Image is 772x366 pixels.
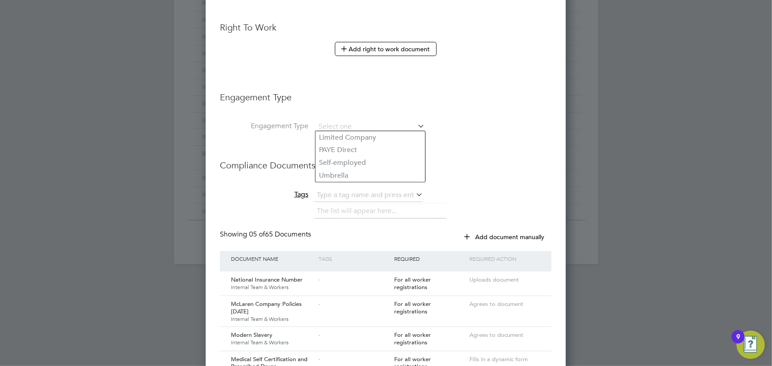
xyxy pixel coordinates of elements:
[467,251,542,266] div: Required Action
[469,300,523,308] span: Agrees to document
[229,327,317,350] div: Modern Slavery
[315,121,425,133] input: Select one
[314,189,423,202] input: Type a tag name and press enter
[317,251,392,266] div: Tags
[229,296,317,327] div: McLaren Company Policies [DATE]
[317,205,400,217] li: The list will appear here...
[231,284,315,291] span: Internal Team & Workers
[315,156,425,169] li: Self-employed
[220,151,552,171] h3: Compliance Documents
[319,355,321,363] span: -
[319,300,321,308] span: -
[229,272,317,295] div: National Insurance Number
[220,22,552,33] h3: Right To Work
[319,276,321,283] span: -
[394,300,431,315] span: For all worker registrations
[220,230,313,239] div: Showing
[469,276,519,283] span: Uploads document
[394,276,431,291] span: For all worker registrations
[249,230,265,239] span: 05 of
[220,83,552,103] h3: Engagement Type
[220,122,308,131] label: Engagement Type
[458,230,552,244] button: Add document manually
[737,331,765,359] button: Open Resource Center, 9 new notifications
[394,331,431,346] span: For all worker registrations
[736,337,740,348] div: 9
[315,169,425,182] li: Umbrella
[469,331,523,339] span: Agrees to document
[315,144,425,156] li: PAYE Direct
[231,316,315,323] span: Internal Team & Workers
[315,131,425,144] li: Limited Company
[294,190,308,199] span: Tags
[319,331,321,339] span: -
[249,230,311,239] span: 65 Documents
[229,251,317,266] div: Document Name
[469,355,528,363] span: Fills in a dynamic form
[392,251,467,266] div: Required
[335,42,437,56] button: Add right to work document
[231,339,315,346] span: Internal Team & Workers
